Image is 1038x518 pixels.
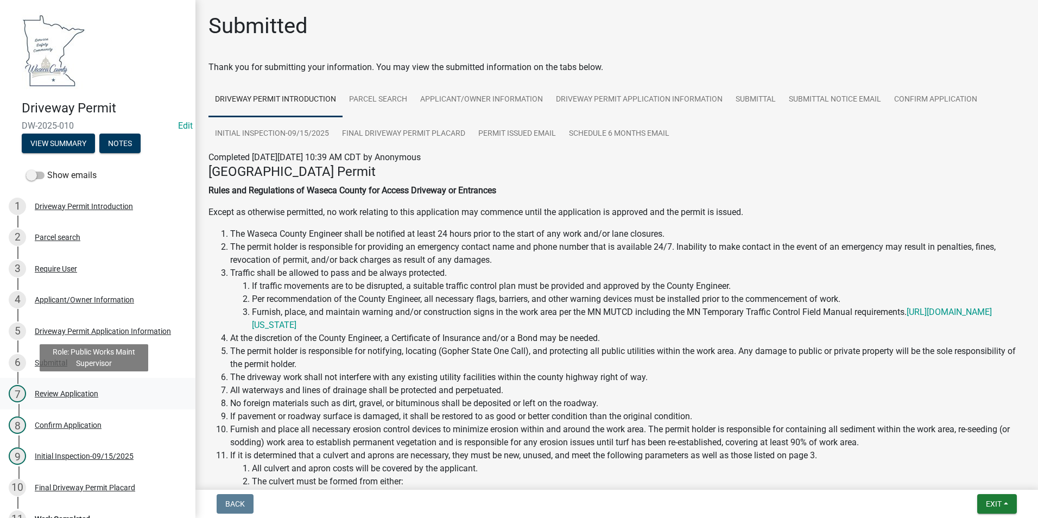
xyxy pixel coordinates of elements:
[252,307,992,330] a: [URL][DOMAIN_NAME][US_STATE]
[208,185,496,195] strong: Rules and Regulations of Waseca County for Access Driveway or Entrances
[35,390,98,397] div: Review Application
[35,421,102,429] div: Confirm Application
[986,500,1002,508] span: Exit
[35,359,67,367] div: Submittal
[208,117,336,151] a: Initial Inspection-09/15/2025
[414,83,549,117] a: Applicant/Owner Information
[472,117,562,151] a: Permit Issued Email
[35,484,135,491] div: Final Driveway Permit Placard
[26,169,97,182] label: Show emails
[9,447,26,465] div: 9
[252,462,1025,475] li: All culvert and apron costs will be covered by the applicant.
[230,267,1025,332] li: Traffic shall be allowed to pass and be always protected.
[9,291,26,308] div: 4
[178,121,193,131] a: Edit
[9,416,26,434] div: 8
[40,344,148,371] div: Role: Public Works Maint Supervisor
[208,61,1025,74] div: Thank you for submitting your information. You may view the submitted information on the tabs below.
[22,100,187,116] h4: Driveway Permit
[230,423,1025,449] li: Furnish and place all necessary erosion control devices to minimize erosion within and around the...
[9,198,26,215] div: 1
[208,206,1025,219] p: Except as otherwise permitted, no work relating to this application may commence until the applic...
[230,397,1025,410] li: No foreign materials such as dirt, gravel, or bituminous shall be deposited or left on the roadway.
[230,345,1025,371] li: The permit holder is responsible for notifying, locating (Gopher State One Call), and protecting ...
[22,134,95,153] button: View Summary
[230,410,1025,423] li: If pavement or roadway surface is damaged, it shall be restored to as good or better condition th...
[208,13,308,39] h1: Submitted
[230,371,1025,384] li: The driveway work shall not interfere with any existing utility facilities within the county high...
[22,121,174,131] span: DW-2025-010
[9,260,26,277] div: 3
[252,306,1025,332] li: Furnish, place, and maintain warning and/or construction signs in the work area per the MN MUTCD ...
[35,452,134,460] div: Initial Inspection-09/15/2025
[99,134,141,153] button: Notes
[22,11,86,89] img: Waseca County, Minnesota
[9,229,26,246] div: 2
[9,479,26,496] div: 10
[230,228,1025,241] li: The Waseca County Engineer shall be notified at least 24 hours prior to the start of any work and...
[9,385,26,402] div: 7
[178,121,193,131] wm-modal-confirm: Edit Application Number
[230,241,1025,267] li: The permit holder is responsible for providing an emergency contact name and phone number that is...
[225,500,245,508] span: Back
[888,83,984,117] a: Confirm Application
[35,327,171,335] div: Driveway Permit Application Information
[562,117,676,151] a: Schedule 6 Months Email
[729,83,782,117] a: Submittal
[9,354,26,371] div: 6
[208,83,343,117] a: Driveway Permit Introduction
[208,164,1025,180] h4: [GEOGRAPHIC_DATA] Permit
[99,140,141,148] wm-modal-confirm: Notes
[9,323,26,340] div: 5
[35,265,77,273] div: Require User
[35,233,80,241] div: Parcel search
[217,494,254,514] button: Back
[35,296,134,304] div: Applicant/Owner Information
[22,140,95,148] wm-modal-confirm: Summary
[252,293,1025,306] li: Per recommendation of the County Engineer, all necessary flags, barriers, and other warning devic...
[230,384,1025,397] li: All waterways and lines of drainage shall be protected and perpetuated.
[35,203,133,210] div: Driveway Permit Introduction
[343,83,414,117] a: Parcel search
[252,280,1025,293] li: If traffic movements are to be disrupted, a suitable traffic control plan must be provided and ap...
[782,83,888,117] a: Submittal Notice Email
[977,494,1017,514] button: Exit
[336,117,472,151] a: Final Driveway Permit Placard
[230,332,1025,345] li: At the discretion of the County Engineer, a Certificate of Insurance and/or a Bond may be needed.
[549,83,729,117] a: Driveway Permit Application Information
[208,152,421,162] span: Completed [DATE][DATE] 10:39 AM CDT by Anonymous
